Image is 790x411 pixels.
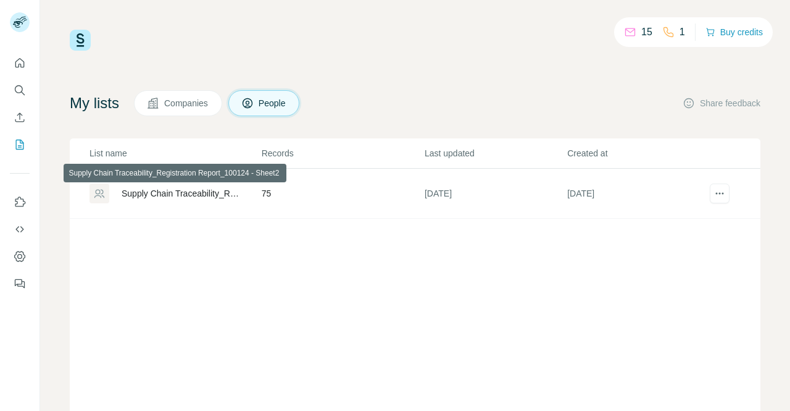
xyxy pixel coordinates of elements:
[680,25,685,40] p: 1
[10,52,30,74] button: Quick start
[70,93,119,113] h4: My lists
[567,147,709,159] p: Created at
[261,169,424,219] td: 75
[10,79,30,101] button: Search
[122,187,241,200] div: Supply Chain Traceability_Registration Report_100124 - Sheet2
[10,191,30,213] button: Use Surfe on LinkedIn
[259,97,287,109] span: People
[89,147,260,159] p: List name
[262,147,423,159] p: Records
[641,25,652,40] p: 15
[710,184,730,203] button: actions
[10,133,30,156] button: My lists
[705,23,763,41] button: Buy credits
[424,169,567,219] td: [DATE]
[10,106,30,129] button: Enrich CSV
[70,30,91,51] img: Surfe Logo
[164,97,209,109] span: Companies
[10,245,30,268] button: Dashboard
[10,273,30,295] button: Feedback
[683,97,760,109] button: Share feedback
[567,169,709,219] td: [DATE]
[10,218,30,240] button: Use Surfe API
[425,147,566,159] p: Last updated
